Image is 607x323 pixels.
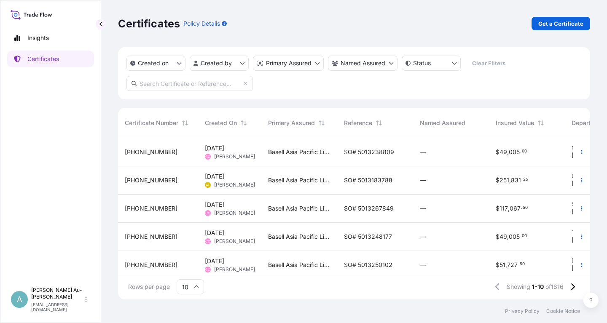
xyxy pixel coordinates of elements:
[214,210,255,216] span: [PERSON_NAME]
[125,232,177,241] span: [PHONE_NUMBER]
[496,119,534,127] span: Insured Value
[205,237,210,246] span: CC
[572,264,591,272] span: [DATE]
[522,235,527,238] span: 00
[505,262,507,268] span: ,
[183,19,220,28] p: Policy Details
[125,119,178,127] span: Certificate Number
[125,176,177,184] span: [PHONE_NUMBER]
[520,150,521,153] span: .
[523,206,528,209] span: 50
[507,234,509,240] span: ,
[125,204,177,213] span: [PHONE_NUMBER]
[205,229,224,237] span: [DATE]
[344,119,372,127] span: Reference
[328,56,398,71] button: cargoOwner Filter options
[344,148,394,156] span: SO# 5013238809
[520,235,521,238] span: .
[205,209,210,217] span: CC
[522,150,527,153] span: 00
[205,144,224,152] span: [DATE]
[402,56,461,71] button: certificateStatus Filter options
[420,119,465,127] span: Named Assured
[128,283,170,291] span: Rows per page
[125,148,177,156] span: [PHONE_NUMBER]
[253,56,324,71] button: distributor Filter options
[509,234,520,240] span: 005
[572,208,591,216] span: [DATE]
[496,149,500,155] span: $
[206,181,210,189] span: AL
[205,257,224,265] span: [DATE]
[31,302,83,312] p: [EMAIL_ADDRESS][DOMAIN_NAME]
[523,178,528,181] span: 25
[508,206,510,211] span: ,
[465,56,512,70] button: Clear Filters
[507,262,518,268] span: 727
[344,176,392,184] span: SO# 5013183788
[496,206,500,211] span: $
[521,178,523,181] span: .
[317,118,327,128] button: Sort
[496,234,500,240] span: $
[268,204,330,213] span: Basell Asia Pacific Limited
[536,118,546,128] button: Sort
[509,149,520,155] span: 005
[520,263,525,266] span: 50
[126,76,253,91] input: Search Certificate or Reference...
[31,287,83,300] p: [PERSON_NAME] Au-[PERSON_NAME]
[205,172,224,181] span: [DATE]
[532,17,590,30] a: Get a Certificate
[509,177,511,183] span: ,
[214,153,255,160] span: [PERSON_NAME]
[7,51,94,67] a: Certificates
[205,200,224,209] span: [DATE]
[521,206,522,209] span: .
[507,149,509,155] span: ,
[205,265,210,274] span: CC
[268,176,330,184] span: Basell Asia Pacific Limited
[266,59,312,67] p: Primary Assured
[268,232,330,241] span: Basell Asia Pacific Limited
[420,176,426,184] span: —
[532,283,544,291] span: 1-10
[420,148,426,156] span: —
[545,283,564,291] span: of 1816
[205,119,237,127] span: Created On
[205,152,210,161] span: CC
[268,119,315,127] span: Primary Assured
[180,118,190,128] button: Sort
[239,118,249,128] button: Sort
[413,59,431,67] p: Status
[572,236,591,244] span: [DATE]
[500,149,507,155] span: 49
[538,19,583,28] p: Get a Certificate
[572,119,599,127] span: Departure
[500,234,507,240] span: 49
[268,261,330,269] span: Basell Asia Pacific Limited
[214,182,255,188] span: [PERSON_NAME]
[118,17,180,30] p: Certificates
[420,204,426,213] span: —
[214,266,255,273] span: [PERSON_NAME]
[420,232,426,241] span: —
[214,238,255,245] span: [PERSON_NAME]
[511,177,521,183] span: 831
[507,283,530,291] span: Showing
[7,29,94,46] a: Insights
[201,59,232,67] p: Created by
[546,308,580,315] a: Cookie Notice
[505,308,540,315] a: Privacy Policy
[344,261,392,269] span: SO# 5013250102
[500,177,509,183] span: 251
[420,261,426,269] span: —
[17,295,22,304] span: A
[27,34,49,42] p: Insights
[138,59,169,67] p: Created on
[268,148,330,156] span: Basell Asia Pacific Limited
[496,262,500,268] span: $
[500,262,505,268] span: 51
[518,263,519,266] span: .
[344,232,392,241] span: SO# 5013248177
